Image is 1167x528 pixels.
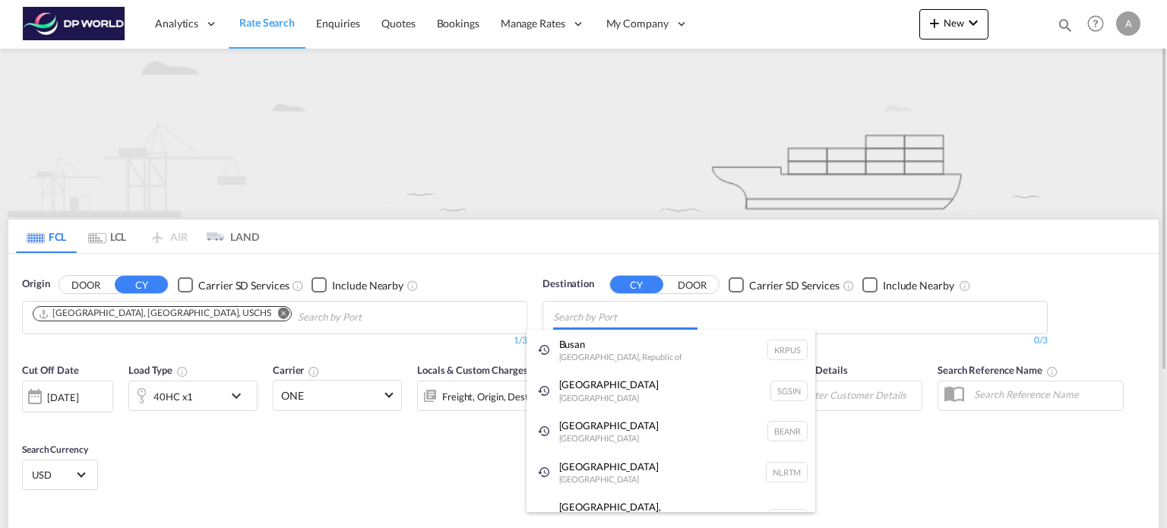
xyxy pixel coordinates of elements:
[666,277,719,294] button: DOOR
[30,302,448,330] md-chips-wrap: Chips container. Use arrow keys to select chips.
[843,280,855,292] md-icon: Unchecked: Search for CY (Container Yard) services for all selected carriers.Checked : Search for...
[268,307,291,322] button: Remove
[155,16,198,31] span: Analytics
[8,49,1159,217] img: new-FCL.png
[966,383,1123,406] input: Search Reference Name
[38,307,271,320] div: Charleston, SC, USCHS
[332,278,403,293] div: Include Nearby
[23,7,125,41] img: c08ca190194411f088ed0f3ba295208c.png
[381,17,415,30] span: Quotes
[1116,11,1140,36] div: A
[1057,17,1074,33] md-icon: icon-magnify
[292,280,304,292] md-icon: Unchecked: Search for CY (Container Yard) services for all selected carriers.Checked : Search for...
[22,410,33,431] md-datepicker: Select
[542,277,594,292] span: Destination
[883,278,954,293] div: Include Nearby
[38,307,274,320] div: Press delete to remove this chip.
[178,277,289,292] md-checkbox: Checkbox No Ink
[128,381,258,411] div: 40HC x1icon-chevron-down
[749,278,840,293] div: Carrier SD Services
[417,381,622,411] div: Freight Origin Destination Factory Stuffingicon-chevron-down
[925,14,944,32] md-icon: icon-plus 400-fg
[239,16,295,29] span: Rate Search
[417,364,528,376] span: Locals & Custom Charges
[606,16,669,31] span: My Company
[16,220,259,253] md-pagination-wrapper: Use the left and right arrow keys to navigate between tabs
[442,386,572,407] div: Freight Origin Destination Factory Stuffing
[312,277,403,292] md-checkbox: Checkbox No Ink
[22,277,49,292] span: Origin
[308,365,320,378] md-icon: The selected Trucker/Carrierwill be displayed in the rate results If the rates are from another f...
[862,277,954,292] md-checkbox: Checkbox No Ink
[437,17,479,30] span: Bookings
[128,364,188,376] span: Load Type
[964,14,982,32] md-icon: icon-chevron-down
[30,463,90,485] md-select: Select Currency: $ USDUnited States Dollar
[1083,11,1108,36] span: Help
[316,17,360,30] span: Enquiries
[729,277,840,292] md-checkbox: Checkbox No Ink
[273,364,320,376] span: Carrier
[16,220,77,253] md-tab-item: FCL
[553,305,697,330] input: Chips input.
[803,384,917,407] input: Enter Customer Details
[198,220,259,253] md-tab-item: LAND
[32,468,74,482] span: USD
[959,280,971,292] md-icon: Unchecked: Ignores neighbouring ports when fetching rates.Checked : Includes neighbouring ports w...
[501,16,565,31] span: Manage Rates
[281,388,380,403] span: ONE
[198,278,289,293] div: Carrier SD Services
[47,390,78,404] div: [DATE]
[153,386,193,407] div: 40HC x1
[176,365,188,378] md-icon: icon-information-outline
[938,364,1058,376] span: Search Reference Name
[22,364,79,376] span: Cut Off Date
[77,220,138,253] md-tab-item: LCL
[551,302,704,330] md-chips-wrap: Chips container with autocompletion. Enter the text area, type text to search, and then use the u...
[925,17,982,29] span: New
[406,280,419,292] md-icon: Unchecked: Ignores neighbouring ports when fetching rates.Checked : Includes neighbouring ports w...
[22,334,527,347] div: 1/3
[22,444,88,455] span: Search Currency
[610,276,663,293] button: CY
[227,387,253,405] md-icon: icon-chevron-down
[59,277,112,294] button: DOOR
[1057,17,1074,40] div: icon-magnify
[919,9,988,40] button: icon-plus 400-fgNewicon-chevron-down
[1046,365,1058,378] md-icon: Your search will be saved by the below given name
[22,381,113,413] div: [DATE]
[1083,11,1116,38] div: Help
[298,305,442,330] input: Chips input.
[115,276,168,293] button: CY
